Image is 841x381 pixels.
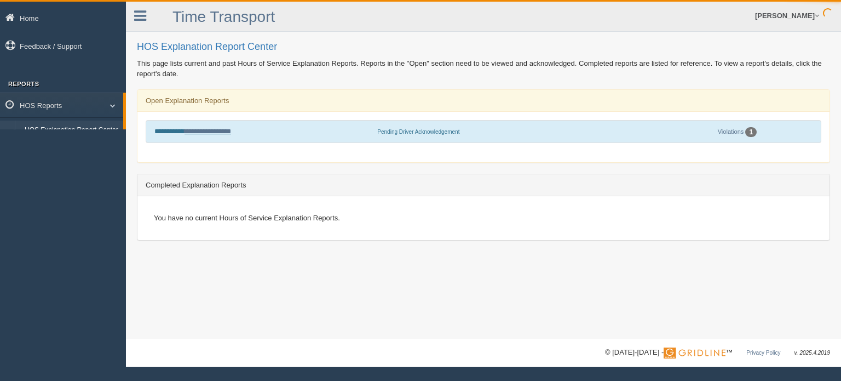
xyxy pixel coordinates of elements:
[664,348,725,359] img: Gridline
[137,42,830,53] h2: HOS Explanation Report Center
[20,121,123,140] a: HOS Explanation Report Center
[137,174,830,196] div: Completed Explanation Reports
[718,128,744,135] a: Violations
[137,90,830,112] div: Open Explanation Reports
[794,350,830,356] span: v. 2025.4.2019
[745,127,757,137] div: 1
[172,8,275,25] a: Time Transport
[746,350,780,356] a: Privacy Policy
[605,347,830,359] div: © [DATE]-[DATE] - ™
[377,129,459,135] span: Pending Driver Acknowledgement
[146,204,821,231] div: You have no current Hours of Service Explanation Reports.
